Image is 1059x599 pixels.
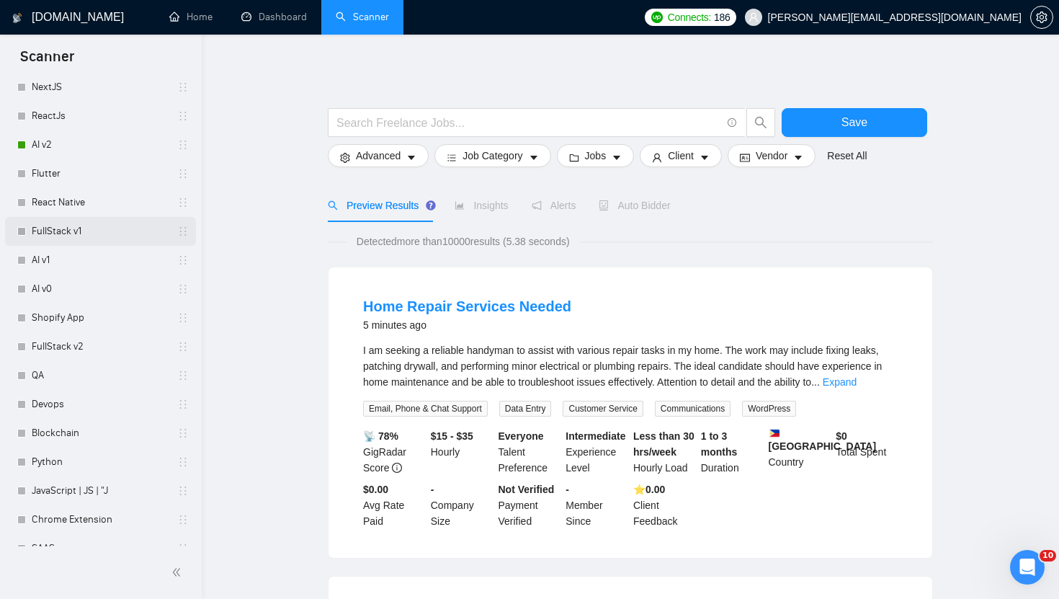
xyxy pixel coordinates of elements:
[177,427,189,439] span: holder
[823,376,857,388] a: Expand
[360,428,428,476] div: GigRadar Score
[782,108,927,137] button: Save
[585,148,607,164] span: Jobs
[32,73,169,102] a: NextJS
[728,118,737,128] span: info-circle
[746,108,775,137] button: search
[169,11,213,23] a: homeHome
[811,376,820,388] span: ...
[455,200,508,211] span: Insights
[630,482,698,529] div: Client Feedback
[499,401,552,417] span: Data Entry
[32,419,169,448] a: Blockchain
[360,482,428,529] div: Avg Rate Paid
[557,144,635,167] button: folderJobscaret-down
[563,401,643,417] span: Customer Service
[340,152,350,163] span: setting
[32,188,169,217] a: React Native
[652,152,662,163] span: user
[177,485,189,497] span: holder
[32,476,169,505] a: JavaScript | JS | "J
[633,430,694,458] b: Less than 30 hrs/week
[32,448,169,476] a: Python
[841,113,867,131] span: Save
[428,482,496,529] div: Company Size
[463,148,522,164] span: Job Category
[32,275,169,303] a: AI v0
[1030,12,1053,23] a: setting
[499,484,555,495] b: Not Verified
[714,9,730,25] span: 186
[328,200,432,211] span: Preview Results
[742,401,796,417] span: WordPress
[336,114,721,132] input: Search Freelance Jobs...
[569,152,579,163] span: folder
[424,199,437,212] div: Tooltip anchor
[177,399,189,410] span: holder
[566,430,625,442] b: Intermediate
[793,152,803,163] span: caret-down
[363,430,398,442] b: 📡 78%
[32,217,169,246] a: FullStack v1
[177,543,189,554] span: holder
[241,11,307,23] a: dashboardDashboard
[612,152,622,163] span: caret-down
[363,298,571,314] a: Home Repair Services Needed
[700,152,710,163] span: caret-down
[363,345,882,388] span: I am seeking a reliable handyman to assist with various repair tasks in my home. The work may inc...
[566,484,569,495] b: -
[363,401,488,417] span: Email, Phone & Chat Support
[177,514,189,525] span: holder
[171,565,186,580] span: double-left
[12,6,22,30] img: logo
[769,428,877,452] b: [GEOGRAPHIC_DATA]
[563,428,630,476] div: Experience Level
[32,303,169,332] a: Shopify App
[668,148,694,164] span: Client
[655,401,730,417] span: Communications
[431,430,473,442] b: $15 - $35
[363,316,571,334] div: 5 minutes ago
[32,130,169,159] a: AI v2
[532,200,576,211] span: Alerts
[328,144,429,167] button: settingAdvancedcaret-down
[32,332,169,361] a: FullStack v2
[434,144,550,167] button: barsJob Categorycaret-down
[651,12,663,23] img: upwork-logo.png
[701,430,738,458] b: 1 to 3 months
[1030,6,1053,29] button: setting
[177,110,189,122] span: holder
[769,428,779,438] img: 🇵🇭
[347,234,580,249] span: Detected more than 10000 results (5.38 seconds)
[833,428,901,476] div: Total Spent
[447,152,457,163] span: bars
[668,9,711,25] span: Connects:
[177,456,189,468] span: holder
[529,152,539,163] span: caret-down
[756,148,787,164] span: Vendor
[455,200,465,210] span: area-chart
[496,482,563,529] div: Payment Verified
[1040,550,1056,562] span: 10
[177,370,189,381] span: holder
[599,200,609,210] span: robot
[32,534,169,563] a: SAAS
[363,342,898,390] div: I am seeking a reliable handyman to assist with various repair tasks in my home. The work may inc...
[177,197,189,208] span: holder
[177,312,189,324] span: holder
[328,200,338,210] span: search
[32,102,169,130] a: ReactJs
[740,152,750,163] span: idcard
[633,484,665,495] b: ⭐️ 0.00
[563,482,630,529] div: Member Since
[532,200,542,210] span: notification
[428,428,496,476] div: Hourly
[177,283,189,295] span: holder
[336,11,389,23] a: searchScanner
[698,428,766,476] div: Duration
[827,148,867,164] a: Reset All
[177,226,189,237] span: holder
[747,116,774,129] span: search
[363,484,388,495] b: $0.00
[177,168,189,179] span: holder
